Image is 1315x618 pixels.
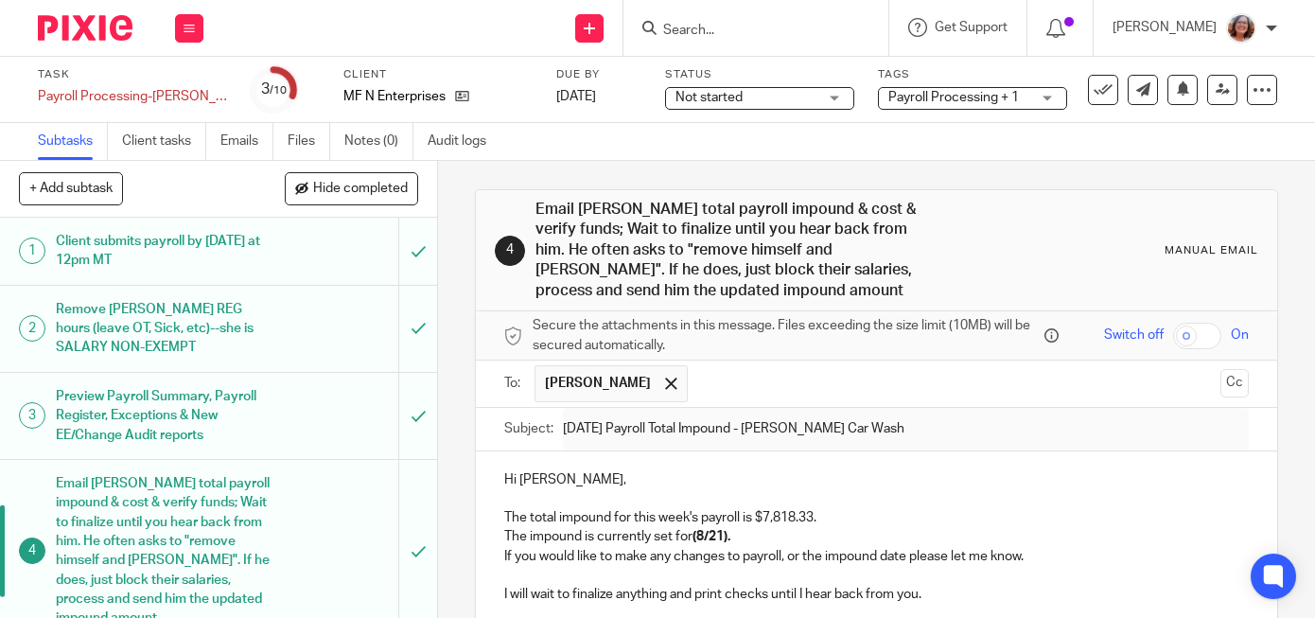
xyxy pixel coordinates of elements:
[1226,13,1256,44] img: LB%20Reg%20Headshot%208-2-23.jpg
[504,470,1249,489] p: Hi [PERSON_NAME],
[661,23,832,40] input: Search
[38,15,132,41] img: Pixie
[535,200,918,301] h1: Email [PERSON_NAME] total payroll impound & cost & verify funds; Wait to finalize until you hear ...
[344,123,413,160] a: Notes (0)
[270,85,287,96] small: /10
[545,374,651,393] span: [PERSON_NAME]
[504,508,1249,527] p: The total impound for this week's payroll is $7,818.33.
[888,91,1019,104] span: Payroll Processing + 1
[556,67,641,82] label: Due by
[1104,326,1164,344] span: Switch off
[56,295,272,362] h1: Remove [PERSON_NAME] REG hours (leave OT, Sick, etc)--she is SALARY NON-EXEMPT
[313,182,408,197] span: Hide completed
[675,91,743,104] span: Not started
[935,21,1008,34] span: Get Support
[285,172,418,204] button: Hide completed
[19,402,45,429] div: 3
[343,67,533,82] label: Client
[878,67,1067,82] label: Tags
[19,315,45,342] div: 2
[504,419,553,438] label: Subject:
[1231,326,1249,344] span: On
[38,123,108,160] a: Subtasks
[261,79,287,100] div: 3
[693,530,730,543] strong: (8/21).
[1113,18,1217,37] p: [PERSON_NAME]
[38,87,227,106] div: Payroll Processing-[PERSON_NAME] Car Wash
[428,123,500,160] a: Audit logs
[19,238,45,264] div: 1
[343,87,446,106] p: MF N Enterprises
[56,227,272,275] h1: Client submits payroll by [DATE] at 12pm MT
[220,123,273,160] a: Emails
[533,316,1040,355] span: Secure the attachments in this message. Files exceeding the size limit (10MB) will be secured aut...
[556,90,596,103] span: [DATE]
[56,382,272,450] h1: Preview Payroll Summary, Payroll Register, Exceptions & New EE/Change Audit reports
[122,123,206,160] a: Client tasks
[504,547,1249,566] p: If you would like to make any changes to payroll, or the impound date please let me know.
[19,538,45,564] div: 4
[504,527,1249,546] p: The impound is currently set for
[38,67,227,82] label: Task
[495,236,525,266] div: 4
[1220,369,1249,397] button: Cc
[504,374,525,393] label: To:
[1165,243,1258,258] div: Manual email
[38,87,227,106] div: Payroll Processing-Casey&#39;s Car Wash
[504,585,1249,604] p: I will wait to finalize anything and print checks until I hear back from you.
[19,172,123,204] button: + Add subtask
[665,67,854,82] label: Status
[288,123,330,160] a: Files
